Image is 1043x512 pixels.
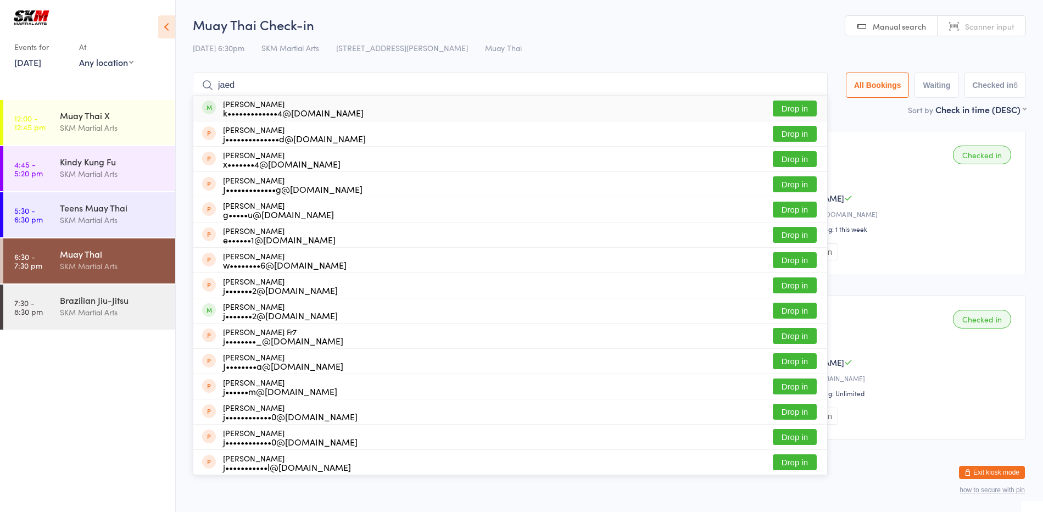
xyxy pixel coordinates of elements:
input: Search [193,73,828,98]
div: j•••••••2@[DOMAIN_NAME] [223,286,338,294]
time: 5:30 - 6:30 pm [14,206,43,224]
div: 6 [1013,81,1018,90]
div: [PERSON_NAME] [223,454,351,471]
button: Drop in [773,404,817,420]
button: Drop in [773,277,817,293]
div: [PERSON_NAME] [223,125,366,143]
div: SKM Martial Arts [60,168,166,180]
a: [DATE] [14,56,41,68]
a: 6:30 -7:30 pmMuay ThaiSKM Martial Arts [3,238,175,283]
img: SKM Martial Arts [11,8,52,27]
time: 4:45 - 5:20 pm [14,160,43,177]
a: 7:30 -8:30 pmBrazilian Jiu-JitsuSKM Martial Arts [3,285,175,330]
span: SKM Martial Arts [261,42,319,53]
div: [PERSON_NAME] [223,99,364,117]
div: Classes Remaining: 1 this week [776,224,1014,233]
div: [PERSON_NAME] [223,226,336,244]
button: Drop in [773,202,817,218]
button: Drop in [773,252,817,268]
div: j••••••m@[DOMAIN_NAME] [223,387,337,396]
div: SKM Martial Arts [60,121,166,134]
div: Muay Thai X [60,109,166,121]
div: SKM Martial Arts [60,260,166,272]
time: 12:00 - 12:45 pm [14,114,46,131]
div: [PERSON_NAME] [223,403,358,421]
time: 6:30 - 7:30 pm [14,252,42,270]
button: Waiting [914,73,958,98]
div: J••••••••a@[DOMAIN_NAME] [223,361,343,370]
div: Kindy Kung Fu [60,155,166,168]
div: j••••••••_@[DOMAIN_NAME] [223,336,343,345]
div: p••••••••••d@[DOMAIN_NAME] [776,209,1014,219]
div: j••••••••••••••d@[DOMAIN_NAME] [223,134,366,143]
div: [PERSON_NAME] [223,201,334,219]
div: j••••••••••••0@[DOMAIN_NAME] [223,437,358,446]
div: x•••••••4@[DOMAIN_NAME] [223,159,341,168]
button: Drop in [773,328,817,344]
div: j••••••••••••0@[DOMAIN_NAME] [223,412,358,421]
span: Muay Thai [485,42,522,53]
div: [PERSON_NAME] [223,353,343,370]
a: 12:00 -12:45 pmMuay Thai XSKM Martial Arts [3,100,175,145]
div: At [79,38,133,56]
div: e••••••1@[DOMAIN_NAME] [223,235,336,244]
button: Drop in [773,454,817,470]
div: [PERSON_NAME] [223,378,337,396]
div: Checked in [953,310,1011,329]
div: [PERSON_NAME] [223,428,358,446]
div: j•••••••2@[DOMAIN_NAME] [223,311,338,320]
div: [PERSON_NAME] [223,176,362,193]
button: Drop in [773,353,817,369]
button: All Bookings [846,73,910,98]
div: SKM Martial Arts [60,214,166,226]
div: [PERSON_NAME] Fr7 [223,327,343,345]
div: SKM Martial Arts [60,306,166,319]
span: [STREET_ADDRESS][PERSON_NAME] [336,42,468,53]
button: Drop in [773,227,817,243]
div: [PERSON_NAME] [223,277,338,294]
button: Drop in [773,151,817,167]
span: Manual search [873,21,926,32]
button: Drop in [773,303,817,319]
div: j•••••••z@[DOMAIN_NAME] [776,374,1014,383]
a: 5:30 -6:30 pmTeens Muay ThaiSKM Martial Arts [3,192,175,237]
h2: Muay Thai Check-in [193,15,1026,34]
div: Checked in [953,146,1011,164]
button: Checked in6 [964,73,1027,98]
button: Drop in [773,176,817,192]
button: Drop in [773,126,817,142]
span: [DATE] 6:30pm [193,42,244,53]
div: [PERSON_NAME] [223,151,341,168]
div: j•••••••••••l@[DOMAIN_NAME] [223,463,351,471]
div: Muay Thai [60,248,166,260]
div: [PERSON_NAME] [223,252,347,269]
button: how to secure with pin [960,486,1025,494]
div: Classes Remaining: Unlimited [776,388,1014,398]
button: Drop in [773,429,817,445]
div: Events for [14,38,68,56]
button: Drop in [773,101,817,116]
span: Scanner input [965,21,1014,32]
div: Check in time (DESC) [935,103,1026,115]
div: Brazilian Jiu-Jitsu [60,294,166,306]
button: Drop in [773,379,817,394]
div: k•••••••••••••4@[DOMAIN_NAME] [223,108,364,117]
div: [PERSON_NAME] [223,302,338,320]
button: Exit kiosk mode [959,466,1025,479]
a: 4:45 -5:20 pmKindy Kung FuSKM Martial Arts [3,146,175,191]
div: g•••••u@[DOMAIN_NAME] [223,210,334,219]
div: Teens Muay Thai [60,202,166,214]
time: 7:30 - 8:30 pm [14,298,43,316]
div: J•••••••••••••g@[DOMAIN_NAME] [223,185,362,193]
div: Any location [79,56,133,68]
label: Sort by [908,104,933,115]
div: w••••••••6@[DOMAIN_NAME] [223,260,347,269]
